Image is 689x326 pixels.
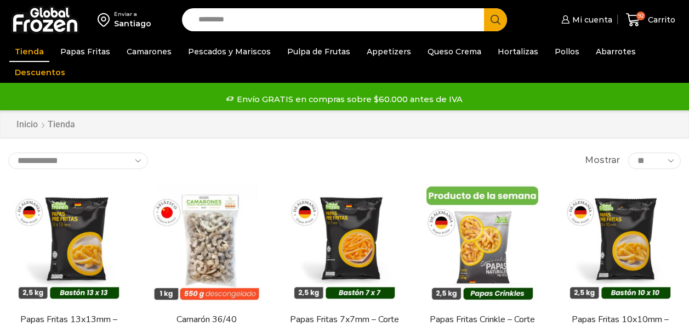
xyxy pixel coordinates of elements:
a: Inicio [16,119,38,131]
a: Queso Crema [422,41,487,62]
button: Search button [484,8,507,31]
span: 92 [636,12,645,20]
a: Appetizers [361,41,417,62]
a: Hortalizas [492,41,544,62]
span: Mostrar [585,154,620,167]
nav: Breadcrumb [16,119,75,131]
select: Pedido de la tienda [8,153,148,169]
a: Tienda [9,41,49,62]
a: Pescados y Mariscos [183,41,276,62]
div: Enviar a [114,10,151,18]
a: Mi cuenta [559,9,612,31]
span: Mi cuenta [570,14,612,25]
div: Santiago [114,18,151,29]
h1: Tienda [48,119,75,130]
a: Camarones [121,41,177,62]
a: Pulpa de Frutas [282,41,356,62]
a: Abarrotes [590,41,641,62]
img: address-field-icon.svg [98,10,114,29]
a: 92 Carrito [623,7,678,33]
a: Descuentos [9,62,71,83]
span: Carrito [645,14,675,25]
a: Papas Fritas [55,41,116,62]
a: Pollos [549,41,585,62]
